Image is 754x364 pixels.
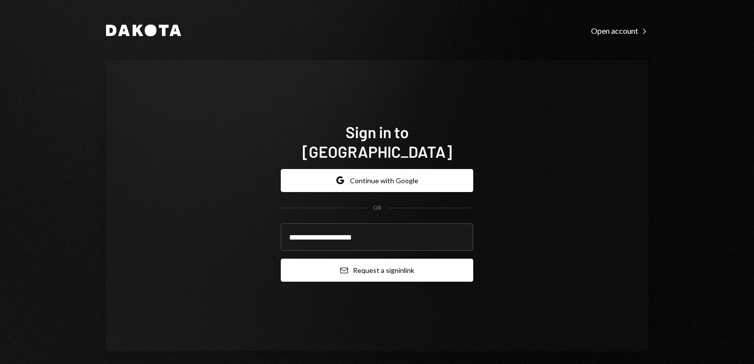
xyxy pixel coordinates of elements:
[373,204,381,212] div: OR
[281,259,473,282] button: Request a signinlink
[281,122,473,161] h1: Sign in to [GEOGRAPHIC_DATA]
[591,26,648,36] div: Open account
[281,169,473,192] button: Continue with Google
[591,25,648,36] a: Open account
